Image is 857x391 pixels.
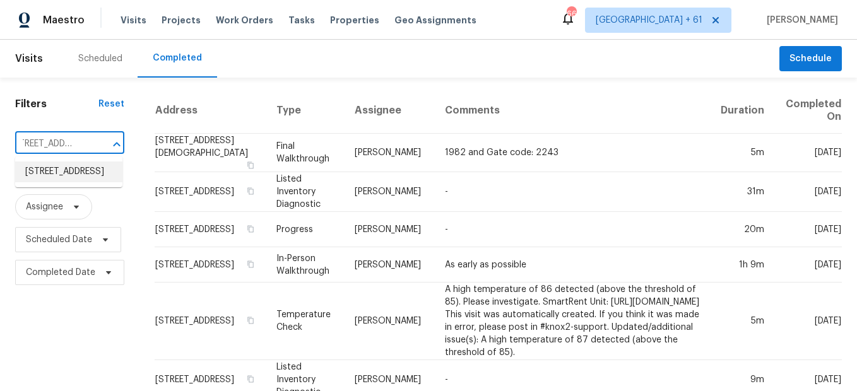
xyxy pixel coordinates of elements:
span: Assignee [26,201,63,213]
td: [STREET_ADDRESS] [155,212,266,247]
span: Visits [121,14,146,26]
button: Schedule [779,46,842,72]
div: Scheduled [78,52,122,65]
h1: Filters [15,98,98,110]
td: [STREET_ADDRESS][DEMOGRAPHIC_DATA] [155,134,266,172]
td: - [435,172,711,212]
button: Copy Address [245,315,256,326]
td: A high temperature of 86 detected (above the threshold of 85). Please investigate. SmartRent Unit... [435,283,711,360]
button: Copy Address [245,185,256,197]
button: Close [108,136,126,153]
td: 5m [711,283,774,360]
td: [PERSON_NAME] [345,212,435,247]
button: Copy Address [245,373,256,385]
td: In-Person Walkthrough [266,247,345,283]
td: [PERSON_NAME] [345,134,435,172]
th: Comments [435,88,711,134]
td: Listed Inventory Diagnostic [266,172,345,212]
button: Copy Address [245,223,256,235]
div: 661 [567,8,576,20]
td: [STREET_ADDRESS] [155,172,266,212]
td: 31m [711,172,774,212]
td: As early as possible [435,247,711,283]
input: Search for an address... [15,134,89,154]
span: Work Orders [216,14,273,26]
li: [STREET_ADDRESS] [15,161,122,182]
td: 20m [711,212,774,247]
span: Projects [162,14,201,26]
td: 1982 and Gate code: 2243 [435,134,711,172]
span: [GEOGRAPHIC_DATA] + 61 [596,14,702,26]
td: [PERSON_NAME] [345,283,435,360]
td: Progress [266,212,345,247]
td: - [435,212,711,247]
span: Schedule [789,51,832,67]
td: [STREET_ADDRESS] [155,283,266,360]
td: 5m [711,134,774,172]
td: [DATE] [774,283,842,360]
span: Scheduled Date [26,233,92,246]
td: [DATE] [774,247,842,283]
span: Properties [330,14,379,26]
div: Reset [98,98,124,110]
span: Tasks [288,16,315,25]
td: [DATE] [774,212,842,247]
th: Duration [711,88,774,134]
td: Temperature Check [266,283,345,360]
div: Completed [153,52,202,64]
span: [PERSON_NAME] [762,14,838,26]
td: [STREET_ADDRESS] [155,247,266,283]
td: [PERSON_NAME] [345,172,435,212]
td: [PERSON_NAME] [345,247,435,283]
span: Geo Assignments [394,14,476,26]
span: Visits [15,45,43,73]
td: [DATE] [774,134,842,172]
th: Type [266,88,345,134]
span: Completed Date [26,266,95,279]
th: Completed On [774,88,842,134]
button: Copy Address [245,259,256,270]
button: Copy Address [245,160,256,171]
td: Final Walkthrough [266,134,345,172]
td: [DATE] [774,172,842,212]
span: Maestro [43,14,85,26]
td: 1h 9m [711,247,774,283]
th: Assignee [345,88,435,134]
th: Address [155,88,266,134]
